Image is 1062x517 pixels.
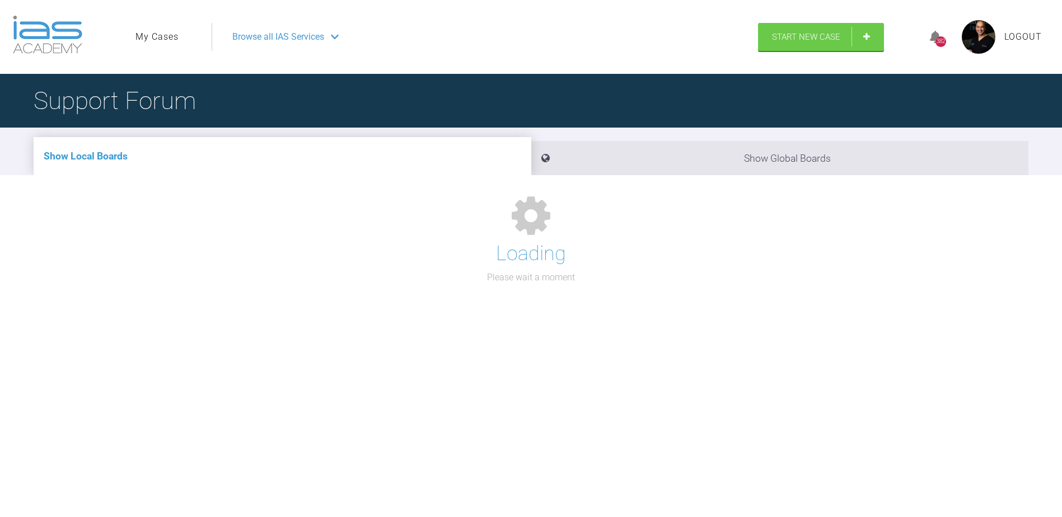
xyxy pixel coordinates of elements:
[758,23,884,51] a: Start New Case
[232,30,324,44] span: Browse all IAS Services
[1004,30,1042,44] a: Logout
[962,20,995,54] img: profile.png
[772,32,840,42] span: Start New Case
[487,270,575,285] p: Please wait a moment
[13,16,82,54] img: logo-light.3e3ef733.png
[496,238,566,270] h1: Loading
[34,137,531,175] li: Show Local Boards
[935,36,946,47] div: 382
[135,30,179,44] a: My Cases
[34,81,196,120] h1: Support Forum
[531,141,1029,175] li: Show Global Boards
